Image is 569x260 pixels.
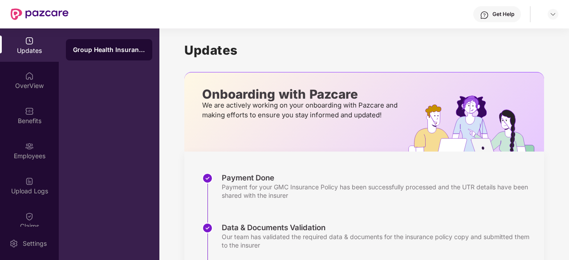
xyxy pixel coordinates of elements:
[20,239,49,248] div: Settings
[25,72,34,80] img: svg+xml;base64,PHN2ZyBpZD0iSG9tZSIgeG1sbnM9Imh0dHA6Ly93d3cudzMub3JnLzIwMDAvc3ZnIiB3aWR0aD0iMjAiIG...
[222,232,535,249] div: Our team has validated the required data & documents for the insurance policy copy and submitted ...
[25,36,34,45] img: svg+xml;base64,PHN2ZyBpZD0iVXBkYXRlZCIgeG1sbnM9Imh0dHA6Ly93d3cudzMub3JnLzIwMDAvc3ZnIiB3aWR0aD0iMj...
[202,223,213,233] img: svg+xml;base64,PHN2ZyBpZD0iU3RlcC1Eb25lLTMyeDMyIiB4bWxucz0iaHR0cDovL3d3dy53My5vcmcvMjAwMC9zdmciIH...
[11,8,69,20] img: New Pazcare Logo
[222,223,535,232] div: Data & Documents Validation
[9,239,18,248] img: svg+xml;base64,PHN2ZyBpZD0iU2V0dGluZy0yMHgyMCIgeG1sbnM9Imh0dHA6Ly93d3cudzMub3JnLzIwMDAvc3ZnIiB3aW...
[480,11,489,20] img: svg+xml;base64,PHN2ZyBpZD0iSGVscC0zMngzMiIgeG1sbnM9Imh0dHA6Ly93d3cudzMub3JnLzIwMDAvc3ZnIiB3aWR0aD...
[202,100,400,120] p: We are actively working on your onboarding with Pazcare and making efforts to ensure you stay inf...
[549,11,557,18] img: svg+xml;base64,PHN2ZyBpZD0iRHJvcGRvd24tMzJ4MzIiIHhtbG5zPSJodHRwOi8vd3d3LnczLm9yZy8yMDAwL3N2ZyIgd2...
[73,45,145,54] div: Group Health Insurance
[202,90,400,98] p: Onboarding with Pazcare
[25,177,34,186] img: svg+xml;base64,PHN2ZyBpZD0iVXBsb2FkX0xvZ3MiIGRhdGEtbmFtZT0iVXBsb2FkIExvZ3MiIHhtbG5zPSJodHRwOi8vd3...
[408,96,544,152] img: hrOnboarding
[222,173,535,183] div: Payment Done
[25,212,34,221] img: svg+xml;base64,PHN2ZyBpZD0iQ2xhaW0iIHhtbG5zPSJodHRwOi8vd3d3LnczLm9yZy8yMDAwL3N2ZyIgd2lkdGg9IjIwIi...
[202,173,213,184] img: svg+xml;base64,PHN2ZyBpZD0iU3RlcC1Eb25lLTMyeDMyIiB4bWxucz0iaHR0cDovL3d3dy53My5vcmcvMjAwMC9zdmciIH...
[25,107,34,116] img: svg+xml;base64,PHN2ZyBpZD0iQmVuZWZpdHMiIHhtbG5zPSJodHRwOi8vd3d3LnczLm9yZy8yMDAwL3N2ZyIgd2lkdGg9Ij...
[222,183,535,200] div: Payment for your GMC Insurance Policy has been successfully processed and the UTR details have be...
[184,43,544,58] h1: Updates
[492,11,514,18] div: Get Help
[25,142,34,151] img: svg+xml;base64,PHN2ZyBpZD0iRW1wbG95ZWVzIiB4bWxucz0iaHR0cDovL3d3dy53My5vcmcvMjAwMC9zdmciIHdpZHRoPS...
